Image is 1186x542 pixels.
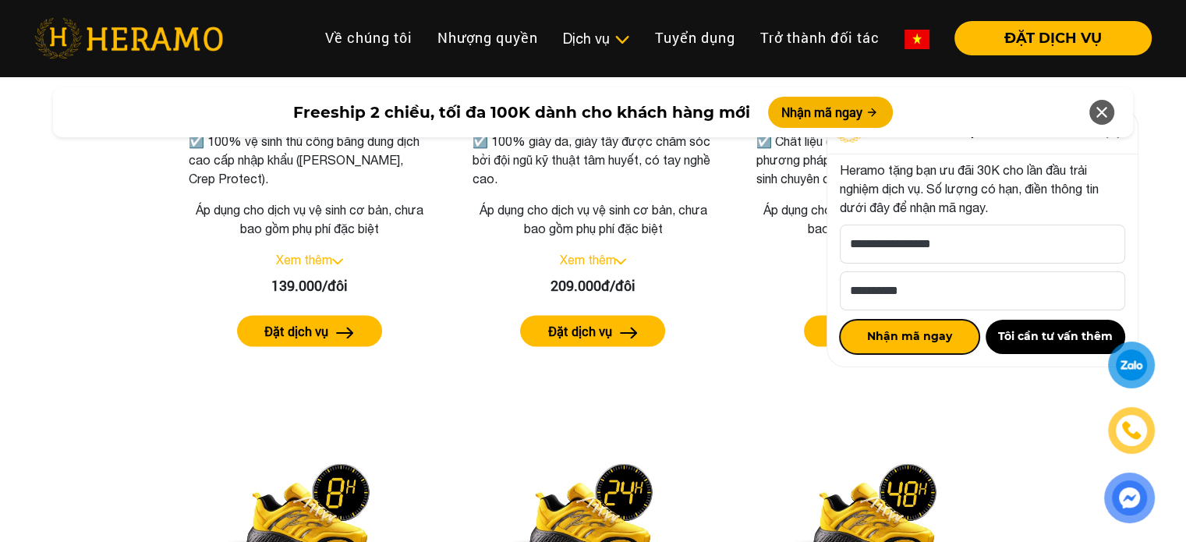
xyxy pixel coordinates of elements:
label: Đặt dịch vụ [548,322,612,341]
p: Áp dụng cho dịch vụ vệ sinh cơ bản, chưa bao gồm phụ phí đặc biệt [186,200,434,238]
a: Xem thêm [559,253,615,267]
p: Heramo tặng bạn ưu đãi 30K cho lần đầu trải nghiệm dịch vụ. Số lượng có hạn, điền thông tin dưới ... [840,161,1125,217]
img: arrow [620,327,638,338]
p: ☑️ Chất liệu da lộn, nubuck được áp dụng phương pháp giặt giày khô với dung dịch vệ sinh chuyên d... [756,132,997,188]
button: Đặt dịch vụ [520,315,665,346]
a: Về chúng tôi [313,21,425,55]
div: 139.000/đôi [186,275,434,296]
img: vn-flag.png [905,30,929,49]
img: subToggleIcon [614,32,630,48]
button: Đặt dịch vụ [237,315,382,346]
img: phone-icon [1121,421,1141,441]
a: Nhượng quyền [425,21,551,55]
p: ☑️ 100% vệ sinh thủ công bằng dung dịch cao cấp nhập khẩu ([PERSON_NAME], Crep Protect). [189,132,430,188]
a: ĐẶT DỊCH VỤ [942,31,1152,45]
img: arrow_down.svg [332,258,343,264]
img: arrow_down.svg [615,258,626,264]
a: phone-icon [1110,409,1154,453]
div: 209.000đ/đôi [469,275,717,296]
a: Tuyển dụng [643,21,748,55]
p: Áp dụng cho dịch vụ vệ sinh cơ bản, chưa bao gồm phụ phí đặc biệt [752,200,1000,238]
a: Đặt dịch vụ arrow [469,315,717,346]
span: Freeship 2 chiều, tối đa 100K dành cho khách hàng mới [292,101,749,124]
a: Trở thành đối tác [748,21,892,55]
button: Tôi cần tư vấn thêm [986,320,1125,354]
label: Đặt dịch vụ [264,322,328,341]
a: Đặt dịch vụ arrow [752,315,1000,346]
a: Xem thêm [276,253,332,267]
button: Nhận mã ngay [840,320,979,354]
button: Nhận mã ngay [768,97,893,128]
p: ☑️ 100% giày da, giày tây được chăm sóc bởi đội ngũ kỹ thuật tâm huyết, có tay nghề cao. [473,132,714,188]
a: Đặt dịch vụ arrow [186,315,434,346]
button: ĐẶT DỊCH VỤ [954,21,1152,55]
div: Dịch vụ [563,28,630,49]
img: heramo-logo.png [34,18,223,58]
img: arrow [336,327,354,338]
div: 209.000đ/đôi [752,275,1000,296]
p: Áp dụng cho dịch vụ vệ sinh cơ bản, chưa bao gồm phụ phí đặc biệt [469,200,717,238]
button: Đặt dịch vụ [804,315,949,346]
